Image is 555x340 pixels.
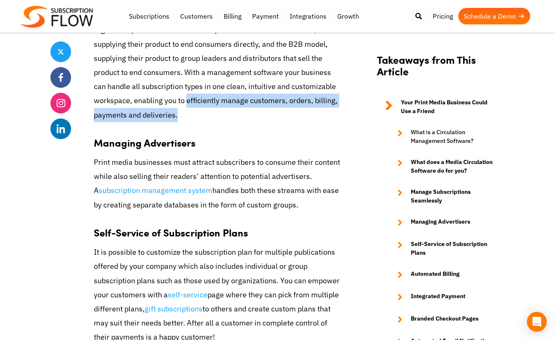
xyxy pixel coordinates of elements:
div: Open Intercom Messenger [527,312,547,332]
a: gift subscriptions [145,304,202,313]
strong: Managing Advertisers [411,217,470,227]
a: subscription management system [99,186,212,195]
a: Your Print Media Business Could Use a Friend [377,98,497,116]
strong: Managing Advertisers [94,135,195,150]
a: Schedule a Demo [458,8,530,24]
a: Payment [247,8,284,24]
strong: Branded Checkout Pages [411,314,479,324]
a: Branded Checkout Pages [389,314,497,324]
a: Integrated Payment [389,292,497,302]
a: Subscriptions [124,8,175,24]
a: Manage Subscriptions Seamlessly [389,188,497,205]
strong: Integrated Payment [411,292,465,302]
a: Self-Service of Subscription Plans [389,240,497,257]
a: Growth [332,8,364,24]
a: Pricing [427,8,458,24]
a: Integrations [284,8,332,24]
strong: What does a Media Circulation Software do for you? [411,158,497,175]
a: Billing [218,8,247,24]
strong: Self-Service of Subscription Plans [94,225,248,239]
a: Automated Billing [389,270,497,280]
strong: Automated Billing [411,270,460,280]
a: What is a Circulation Management Software? [389,128,497,145]
a: self-service [168,290,207,299]
strong: Manage Subscriptions Seamlessly [411,188,497,205]
a: What does a Media Circulation Software do for you? [389,158,497,175]
h2: Takeaways from This Article [377,53,497,86]
p: Digital and print media businesses operate on both the B2C model, supplying their product to end ... [94,23,344,122]
strong: Self-Service of Subscription Plans [411,240,497,257]
a: Customers [175,8,218,24]
img: Subscriptionflow [21,6,93,28]
a: Managing Advertisers [389,217,497,227]
strong: Your Print Media Business Could Use a Friend [401,98,497,116]
p: Print media businesses must attract subscribers to consume their content while also selling their... [94,155,344,212]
